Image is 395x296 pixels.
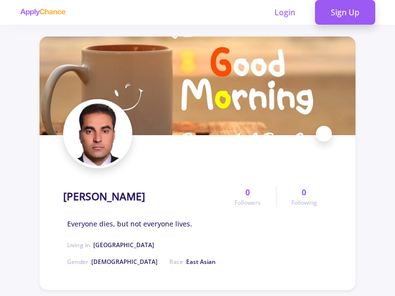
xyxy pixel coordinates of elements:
[63,190,145,203] h1: [PERSON_NAME]
[93,241,154,249] span: [GEOGRAPHIC_DATA]
[67,258,158,266] span: Gender :
[235,198,261,207] span: Followers
[67,241,154,249] span: Living in :
[39,37,355,135] img: habibul rahman tokhicover image
[169,258,216,266] span: Race :
[66,102,130,166] img: habibul rahman tokhiavatar
[245,186,250,198] span: 0
[20,8,66,16] img: applychance logo text only
[220,186,276,207] a: 0Followers
[67,219,192,229] span: Everyone dies, but not everyone lives.
[276,186,332,207] a: 0Following
[291,198,317,207] span: Following
[91,258,158,266] span: [DEMOGRAPHIC_DATA]
[302,186,306,198] span: 0
[186,258,216,266] span: East Asian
